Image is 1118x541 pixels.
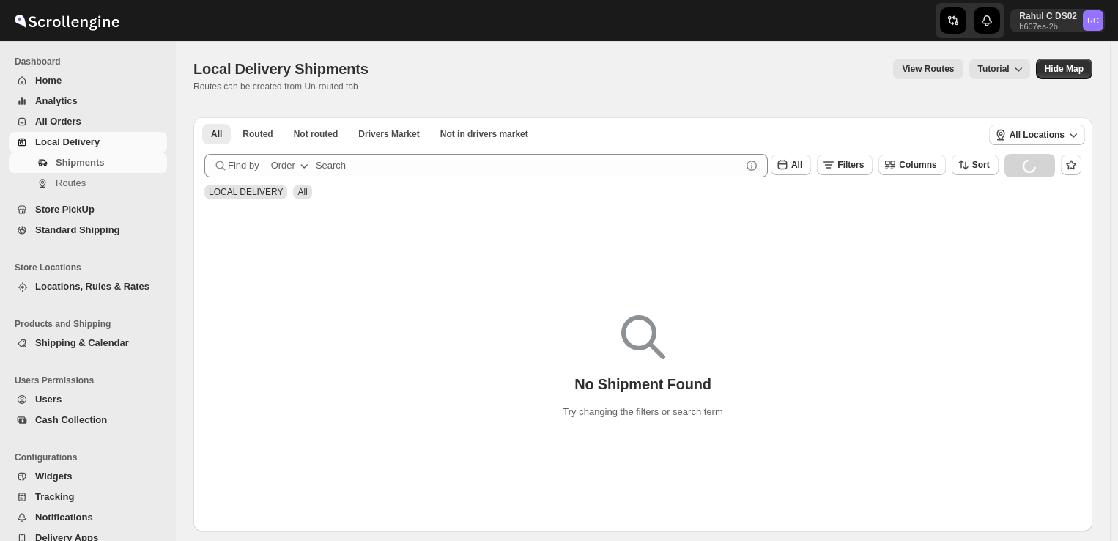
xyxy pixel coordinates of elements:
[35,394,62,405] span: Users
[1036,59,1092,79] button: Map action label
[978,64,1010,75] span: Tutorial
[35,337,129,348] span: Shipping & Calendar
[9,466,167,487] button: Widgets
[621,315,665,359] img: Empty search results
[972,160,990,170] span: Sort
[56,157,104,168] span: Shipments
[1045,63,1084,75] span: Hide Map
[56,177,86,188] span: Routes
[771,155,811,175] button: All
[297,187,307,197] span: All
[294,128,338,140] span: Not routed
[243,128,273,140] span: Routed
[35,116,81,127] span: All Orders
[432,124,537,144] button: Un-claimable
[1019,22,1077,31] p: b607ea-2b
[262,154,320,177] button: Order
[969,59,1030,79] button: Tutorial
[15,318,169,330] span: Products and Shipping
[193,81,374,92] p: Routes can be created from Un-routed tab
[9,70,167,91] button: Home
[9,389,167,410] button: Users
[12,2,122,39] img: ScrollEngine
[316,154,741,177] input: Search
[9,410,167,430] button: Cash Collection
[1087,16,1099,25] text: RC
[563,405,722,419] p: Try changing the filters or search term
[35,491,74,502] span: Tracking
[234,124,281,144] button: Routed
[211,128,222,140] span: All
[35,95,78,106] span: Analytics
[9,507,167,528] button: Notifications
[9,173,167,194] button: Routes
[9,487,167,507] button: Tracking
[791,160,802,170] span: All
[35,414,107,425] span: Cash Collection
[9,91,167,111] button: Analytics
[285,124,347,144] button: Unrouted
[228,158,259,173] span: Find by
[15,56,169,67] span: Dashboard
[9,111,167,132] button: All Orders
[1010,9,1105,32] button: User menu
[193,61,369,77] span: Local Delivery Shipments
[899,160,936,170] span: Columns
[15,375,169,386] span: Users Permissions
[9,152,167,173] button: Shipments
[9,276,167,297] button: Locations, Rules & Rates
[15,262,169,273] span: Store Locations
[35,75,62,86] span: Home
[574,375,711,393] p: No Shipment Found
[15,452,169,463] span: Configurations
[878,155,945,175] button: Columns
[209,187,283,197] span: LOCAL DELIVERY
[440,128,528,140] span: Not in drivers market
[35,224,120,235] span: Standard Shipping
[1010,129,1065,141] span: All Locations
[952,155,999,175] button: Sort
[202,124,231,144] button: All
[271,158,295,173] div: Order
[989,125,1085,145] button: All Locations
[837,160,864,170] span: Filters
[1083,10,1103,31] span: Rahul C DS02
[35,204,95,215] span: Store PickUp
[35,281,149,292] span: Locations, Rules & Rates
[349,124,428,144] button: Claimable
[893,59,963,79] button: view route
[1019,10,1077,22] p: Rahul C DS02
[35,512,93,523] span: Notifications
[35,471,72,482] span: Widgets
[902,63,954,75] span: View Routes
[9,333,167,353] button: Shipping & Calendar
[35,136,100,147] span: Local Delivery
[817,155,873,175] button: Filters
[358,128,419,140] span: Drivers Market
